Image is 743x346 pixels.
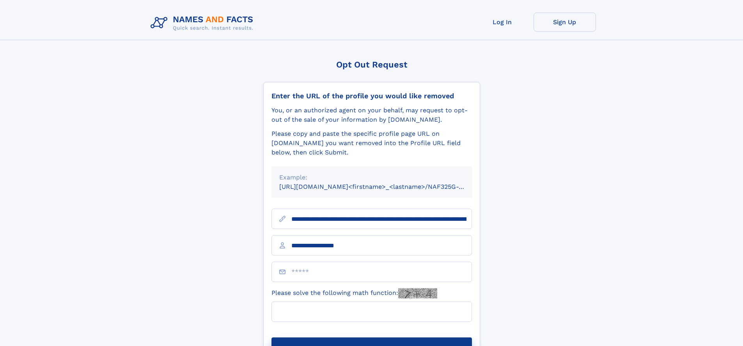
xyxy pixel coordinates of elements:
[263,60,480,69] div: Opt Out Request
[147,12,260,34] img: Logo Names and Facts
[271,129,472,157] div: Please copy and paste the specific profile page URL on [DOMAIN_NAME] you want removed into the Pr...
[271,92,472,100] div: Enter the URL of the profile you would like removed
[534,12,596,32] a: Sign Up
[279,173,464,182] div: Example:
[471,12,534,32] a: Log In
[279,183,487,190] small: [URL][DOMAIN_NAME]<firstname>_<lastname>/NAF325G-xxxxxxxx
[271,106,472,124] div: You, or an authorized agent on your behalf, may request to opt-out of the sale of your informatio...
[271,288,437,298] label: Please solve the following math function:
